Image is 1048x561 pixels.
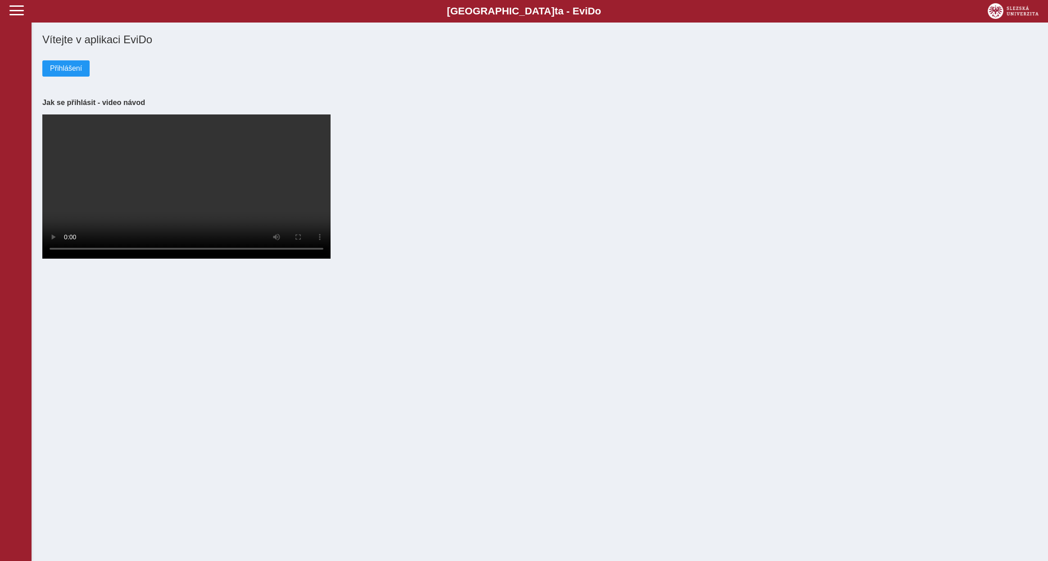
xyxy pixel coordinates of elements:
span: t [554,5,558,17]
span: o [595,5,601,17]
img: logo_web_su.png [988,3,1039,19]
span: Přihlášení [50,64,82,73]
button: Přihlášení [42,60,90,77]
b: [GEOGRAPHIC_DATA] a - Evi [27,5,1021,17]
h1: Vítejte v aplikaci EviDo [42,33,1037,46]
h3: Jak se přihlásit - video návod [42,98,1037,107]
span: D [588,5,595,17]
video: Your browser does not support the video tag. [42,114,331,259]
